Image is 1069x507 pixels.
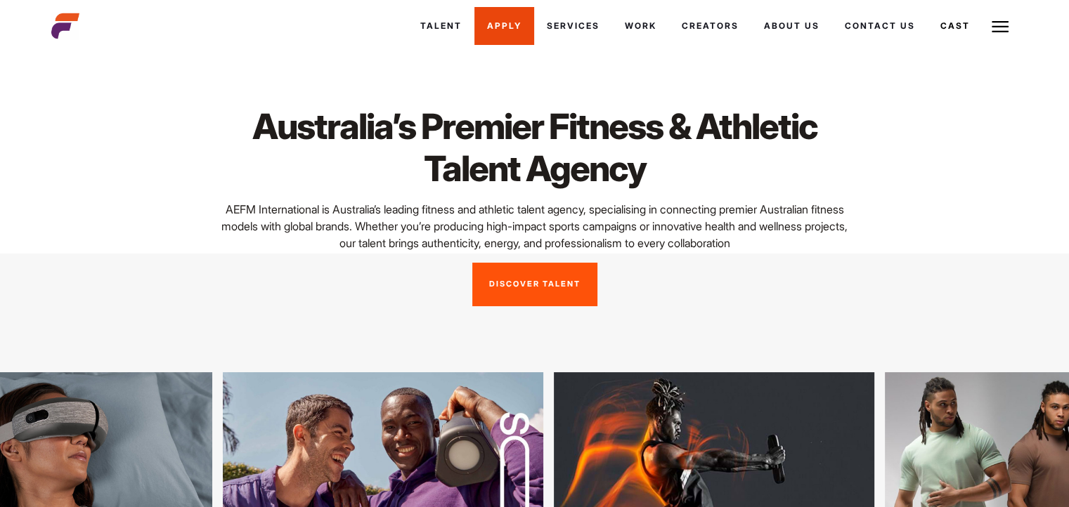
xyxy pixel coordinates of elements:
a: Cast [928,7,983,45]
a: Services [534,7,612,45]
img: Burger icon [992,18,1009,35]
p: AEFM International is Australia’s leading fitness and athletic talent agency, specialising in con... [215,201,854,251]
a: Creators [669,7,751,45]
img: cropped-aefm-brand-fav-22-square.png [51,12,79,40]
a: Apply [474,7,534,45]
h1: Australia’s Premier Fitness & Athletic Talent Agency [215,105,854,190]
a: Discover Talent [472,263,597,306]
a: Talent [408,7,474,45]
a: About Us [751,7,832,45]
a: Work [612,7,669,45]
a: Contact Us [832,7,928,45]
